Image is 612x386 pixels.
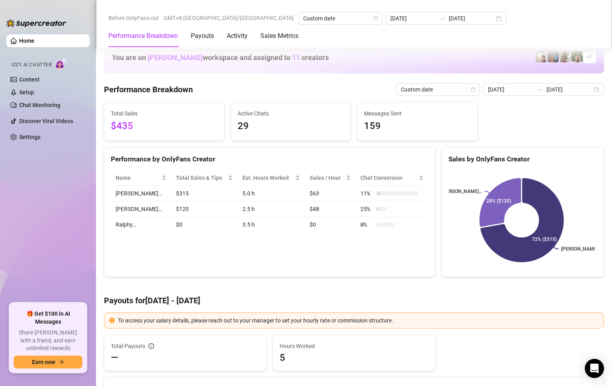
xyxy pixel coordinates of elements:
[448,154,597,165] div: Sales by OnlyFans Creator
[364,119,471,134] span: 159
[55,58,67,70] img: AI Chatter
[238,119,344,134] span: 29
[537,86,543,93] span: to
[14,329,82,352] span: Share [PERSON_NAME] with a friend, and earn unlimited rewards
[305,217,356,233] td: $0
[585,359,604,378] div: Open Intercom Messenger
[111,342,145,350] span: Total Payouts
[390,14,436,23] input: Start date
[572,51,583,62] img: Nathaniel
[238,186,305,201] td: 5.0 h
[19,102,60,108] a: Chat Monitoring
[364,109,471,118] span: Messages Sent
[111,186,171,201] td: [PERSON_NAME]…
[171,217,238,233] td: $0
[19,118,73,124] a: Discover Viral Videos
[19,89,34,96] a: Setup
[238,217,305,233] td: 3.5 h
[260,31,298,41] div: Sales Metrics
[238,201,305,217] td: 2.5 h
[292,53,300,62] span: 11
[439,15,446,22] span: swap-right
[19,76,40,83] a: Content
[360,205,373,213] span: 25 %
[111,201,171,217] td: [PERSON_NAME]…
[109,318,115,323] span: exclamation-circle
[19,38,34,44] a: Home
[176,173,227,182] span: Total Sales & Tips
[488,85,534,94] input: Start date
[546,85,592,94] input: End date
[471,87,476,92] span: calendar
[401,84,475,96] span: Custom date
[171,201,238,217] td: $120
[32,359,55,365] span: Earn now
[560,51,571,62] img: Nathaniel
[280,351,428,364] span: 5
[280,342,428,350] span: Hours Worked
[171,170,238,186] th: Total Sales & Tips
[11,61,52,69] span: Izzy AI Chatter
[305,170,356,186] th: Sales / Hour
[373,16,378,21] span: calendar
[148,53,203,62] span: [PERSON_NAME]
[356,170,428,186] th: Chat Conversion
[118,316,599,325] div: To access your salary details, please reach out to your manager to set your hourly rate or commis...
[238,109,344,118] span: Active Chats
[104,295,604,306] h4: Payouts for [DATE] - [DATE]
[442,189,482,194] text: [PERSON_NAME]…
[242,173,294,182] div: Est. Hours Worked
[6,19,66,27] img: logo-BBDzfeDw.svg
[164,12,294,24] span: GMT+8 [GEOGRAPHIC_DATA]/[GEOGRAPHIC_DATA]
[310,173,344,182] span: Sales / Hour
[111,109,218,118] span: Total Sales
[449,14,494,23] input: End date
[439,15,446,22] span: to
[14,310,82,326] span: 🎁 Get $100 in AI Messages
[111,351,118,364] span: —
[111,170,171,186] th: Name
[303,12,378,24] span: Custom date
[305,201,356,217] td: $48
[586,52,593,61] span: + 7
[14,356,82,368] button: Earn nowarrow-right
[108,31,178,41] div: Performance Breakdown
[171,186,238,201] td: $315
[360,220,373,229] span: 0 %
[227,31,248,41] div: Activity
[305,186,356,201] td: $63
[536,51,547,62] img: Ralphy
[104,84,193,95] h4: Performance Breakdown
[108,12,159,24] span: Before OnlyFans cut
[19,134,40,140] a: Settings
[111,119,218,134] span: $435
[58,359,64,365] span: arrow-right
[111,154,428,165] div: Performance by OnlyFans Creator
[537,86,543,93] span: swap-right
[111,217,171,233] td: Ralphy…
[116,173,160,182] span: Name
[191,31,214,41] div: Payouts
[112,53,329,62] h1: You are on workspace and assigned to creators
[548,51,559,62] img: Wayne
[561,246,601,252] text: [PERSON_NAME]…
[360,173,417,182] span: Chat Conversion
[360,189,373,198] span: 11 %
[148,343,154,349] span: info-circle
